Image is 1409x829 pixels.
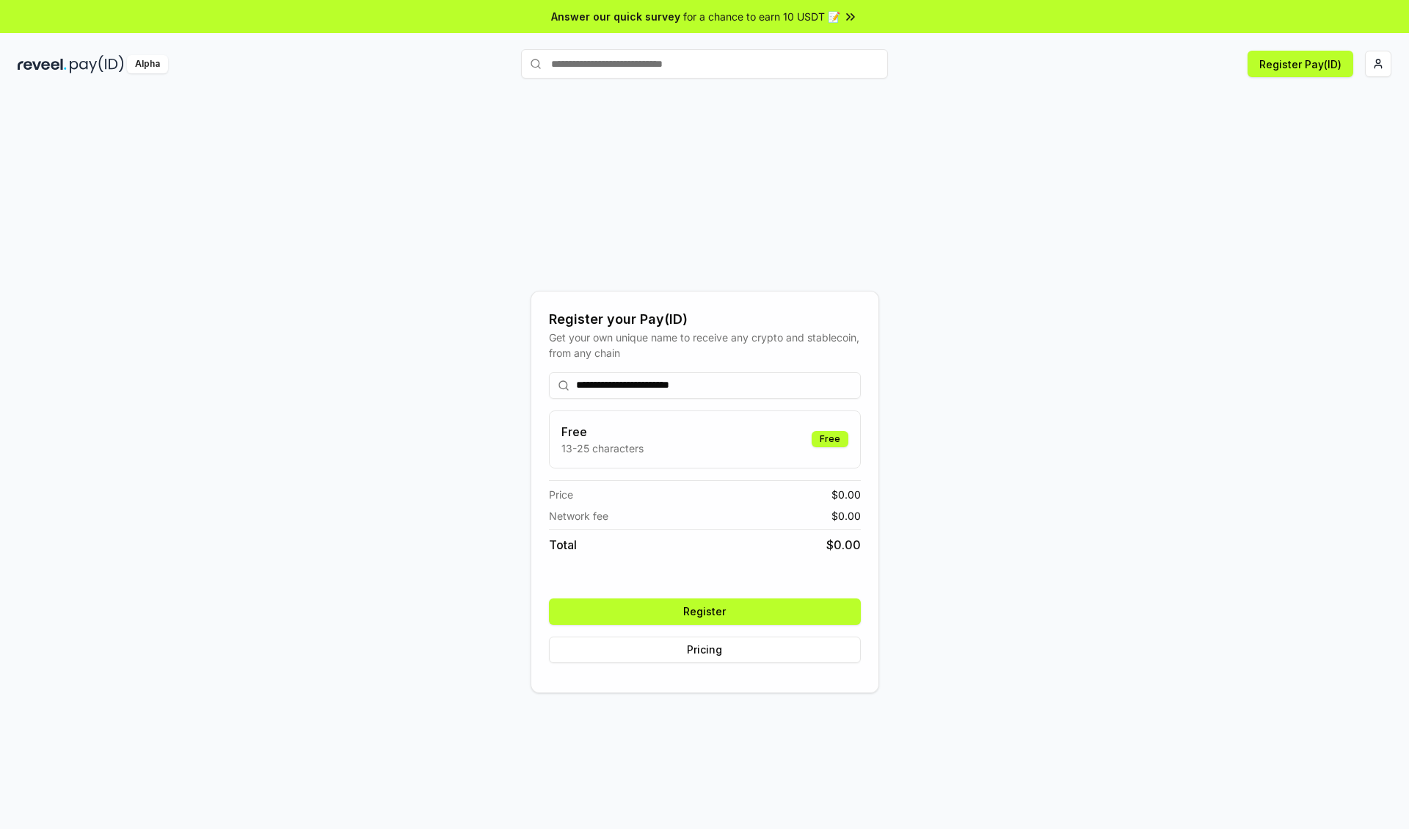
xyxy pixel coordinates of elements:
[549,637,861,663] button: Pricing
[549,536,577,554] span: Total
[551,9,680,24] span: Answer our quick survey
[812,431,848,447] div: Free
[549,508,608,524] span: Network fee
[18,55,67,73] img: reveel_dark
[549,598,861,625] button: Register
[561,441,644,456] p: 13-25 characters
[127,55,168,73] div: Alpha
[70,55,124,73] img: pay_id
[549,309,861,330] div: Register your Pay(ID)
[826,536,861,554] span: $ 0.00
[549,330,861,361] div: Get your own unique name to receive any crypto and stablecoin, from any chain
[683,9,840,24] span: for a chance to earn 10 USDT 📝
[561,423,644,441] h3: Free
[831,508,861,524] span: $ 0.00
[831,487,861,502] span: $ 0.00
[549,487,573,502] span: Price
[1248,51,1353,77] button: Register Pay(ID)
